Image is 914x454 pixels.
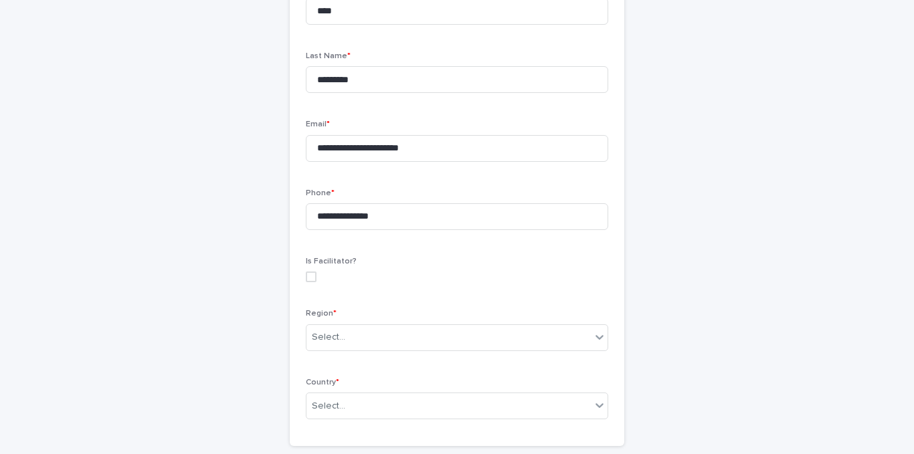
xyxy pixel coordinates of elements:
[306,189,335,197] span: Phone
[306,257,357,265] span: Is Facilitator?
[312,330,345,344] div: Select...
[312,399,345,413] div: Select...
[306,120,330,128] span: Email
[306,52,351,60] span: Last Name
[306,378,339,386] span: Country
[306,310,337,318] span: Region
